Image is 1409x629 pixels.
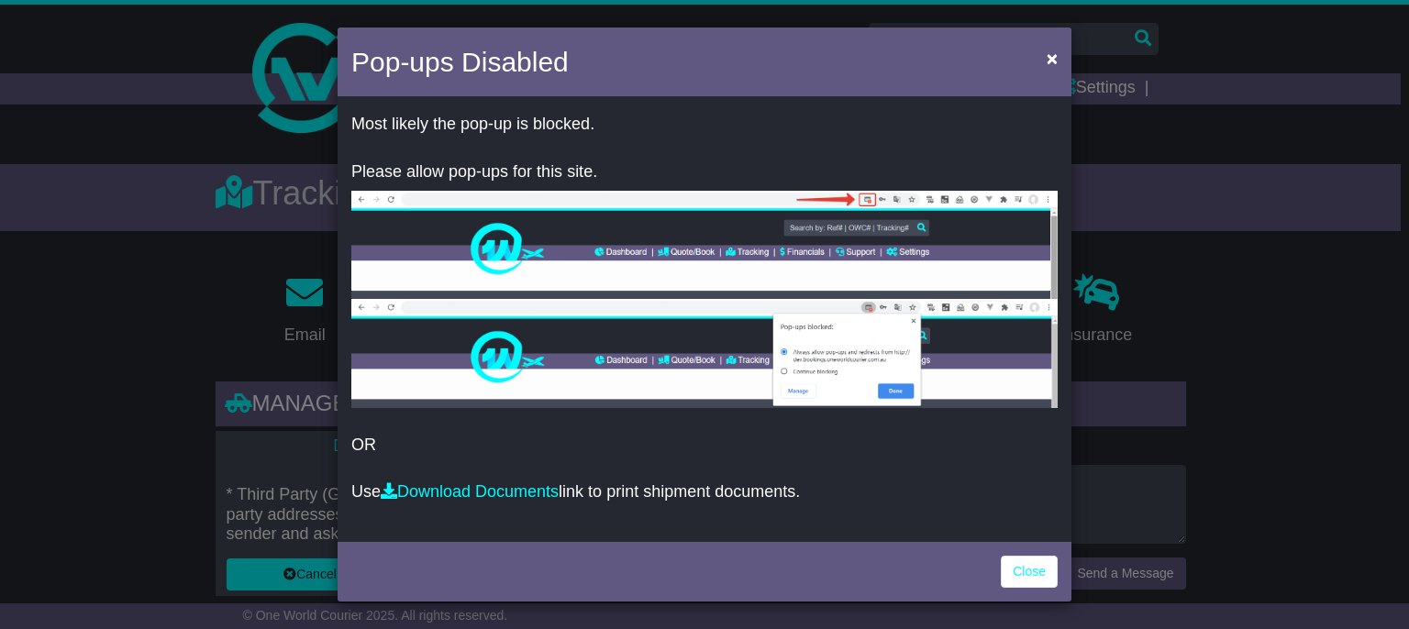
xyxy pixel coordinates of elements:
button: Close [1037,39,1067,77]
img: allow-popup-1.png [351,191,1058,299]
p: Please allow pop-ups for this site. [351,162,1058,182]
img: allow-popup-2.png [351,299,1058,408]
div: OR [338,101,1071,537]
a: Download Documents [381,482,559,501]
span: × [1047,48,1058,69]
h4: Pop-ups Disabled [351,41,569,83]
a: Close [1001,556,1058,588]
p: Most likely the pop-up is blocked. [351,115,1058,135]
p: Use link to print shipment documents. [351,482,1058,502]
